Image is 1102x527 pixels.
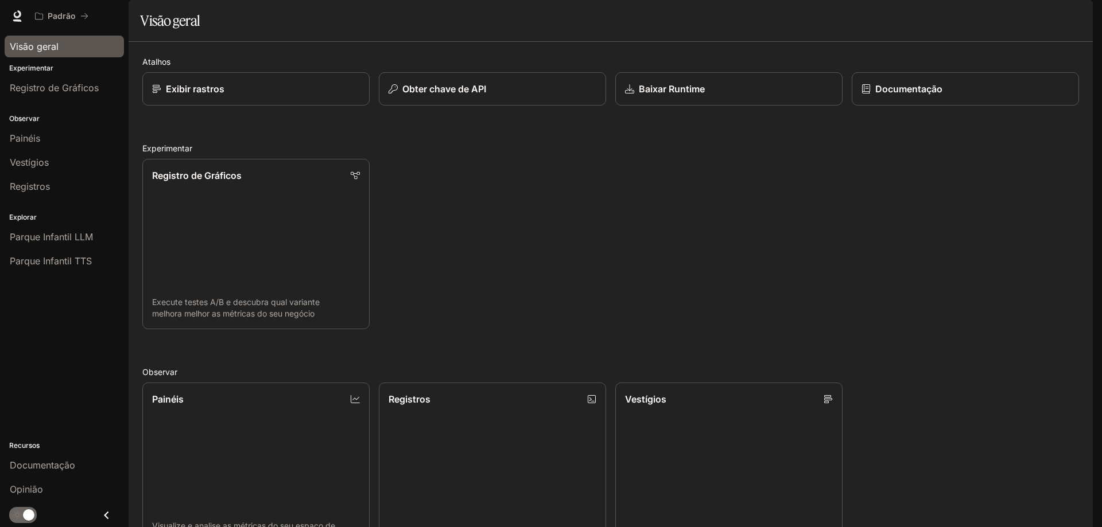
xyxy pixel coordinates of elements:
[166,83,224,95] font: Exibir rastros
[615,72,843,106] a: Baixar Runtime
[30,5,94,28] button: Todos os espaços de trabalho
[152,393,184,405] font: Painéis
[875,83,942,95] font: Documentação
[48,11,76,21] font: Padrão
[152,297,320,318] font: Execute testes A/B e descubra qual variante melhora melhor as métricas do seu negócio
[852,72,1079,106] a: Documentação
[639,83,705,95] font: Baixar Runtime
[142,367,177,377] font: Observar
[142,143,192,153] font: Experimentar
[379,72,606,106] button: Obter chave de API
[152,170,242,181] font: Registro de Gráficos
[389,393,430,405] font: Registros
[142,57,170,67] font: Atalhos
[142,159,370,329] a: Registro de GráficosExecute testes A/B e descubra qual variante melhora melhor as métricas do seu...
[140,12,200,29] font: Visão geral
[625,393,666,405] font: Vestígios
[402,83,486,95] font: Obter chave de API
[142,72,370,106] a: Exibir rastros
